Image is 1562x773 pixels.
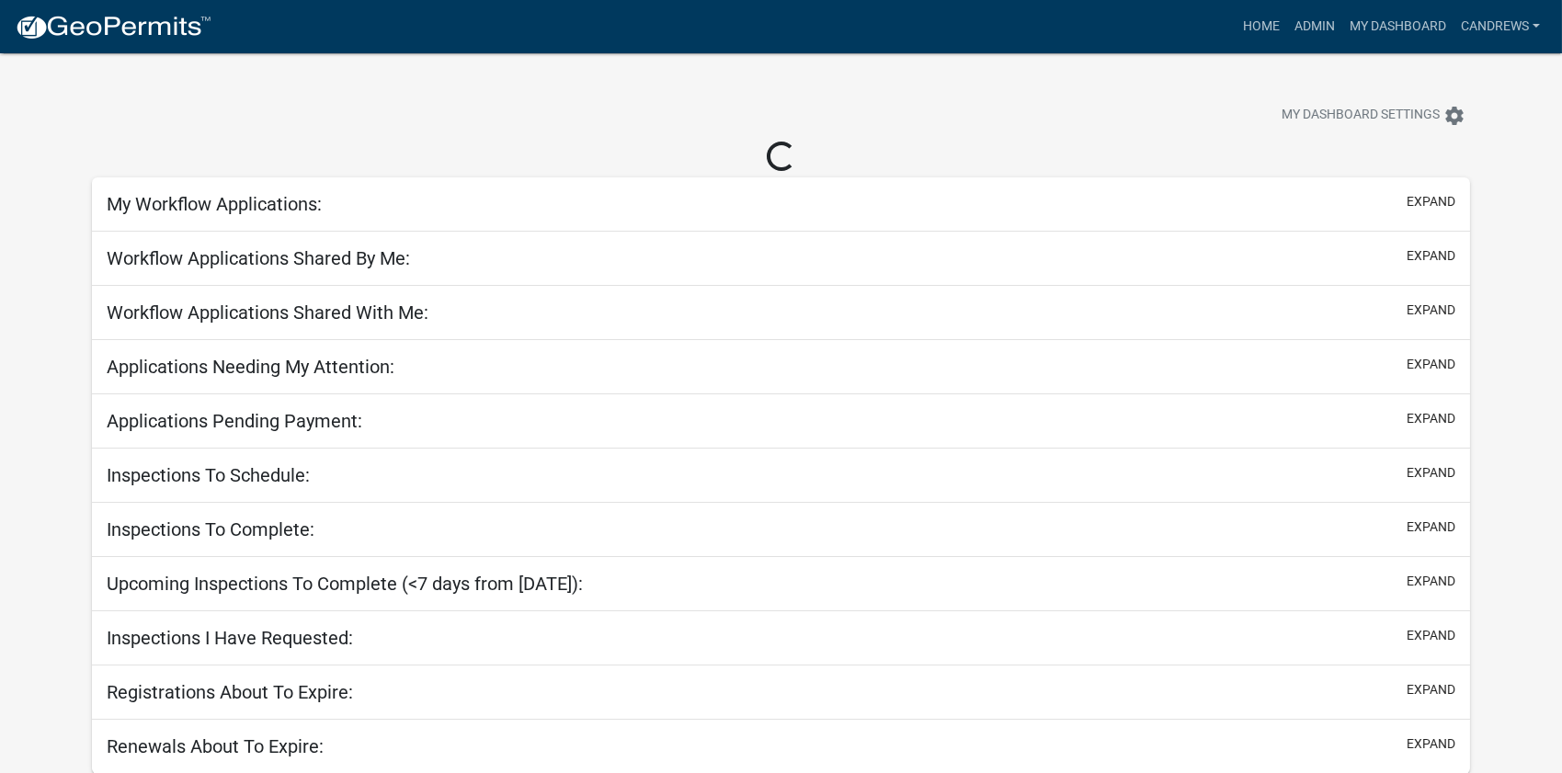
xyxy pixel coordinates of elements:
[1407,301,1455,320] button: expand
[1407,355,1455,374] button: expand
[107,301,428,324] h5: Workflow Applications Shared With Me:
[107,356,394,378] h5: Applications Needing My Attention:
[107,410,362,432] h5: Applications Pending Payment:
[1407,517,1455,537] button: expand
[107,627,353,649] h5: Inspections I Have Requested:
[107,464,310,486] h5: Inspections To Schedule:
[1236,9,1287,44] a: Home
[107,681,353,703] h5: Registrations About To Expire:
[1454,9,1547,44] a: candrews
[107,518,314,540] h5: Inspections To Complete:
[1407,246,1455,266] button: expand
[1407,463,1455,483] button: expand
[107,193,322,215] h5: My Workflow Applications:
[107,247,410,269] h5: Workflow Applications Shared By Me:
[1342,9,1454,44] a: My Dashboard
[1407,626,1455,645] button: expand
[107,735,324,757] h5: Renewals About To Expire:
[1407,680,1455,699] button: expand
[1282,105,1440,127] span: My Dashboard Settings
[1267,97,1480,133] button: My Dashboard Settingssettings
[1407,192,1455,211] button: expand
[107,573,583,595] h5: Upcoming Inspections To Complete (<7 days from [DATE]):
[1443,105,1465,127] i: settings
[1287,9,1342,44] a: Admin
[1407,409,1455,428] button: expand
[1407,572,1455,591] button: expand
[1407,734,1455,754] button: expand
